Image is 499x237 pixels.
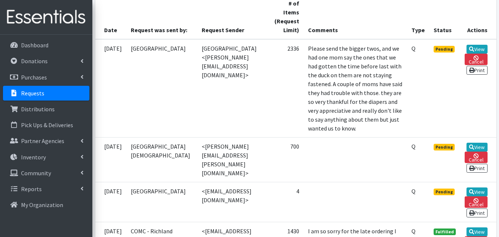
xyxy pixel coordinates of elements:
[411,143,416,150] abbr: Quantity
[466,143,488,152] a: View
[466,66,488,75] a: Print
[3,182,89,196] a: Reports
[3,166,89,180] a: Community
[465,152,487,163] a: Cancel
[411,187,416,195] abbr: Quantity
[21,185,42,193] p: Reports
[21,201,63,209] p: My Organization
[304,39,407,138] td: Please send the bigger twos, and we had one mom say the ones that we had gotten the time before l...
[434,228,456,235] span: Fulfilled
[21,137,64,145] p: Partner Agencies
[3,38,89,53] a: Dashboard
[434,46,455,53] span: Pending
[126,39,197,138] td: [GEOGRAPHIC_DATA]
[197,39,268,138] td: [GEOGRAPHIC_DATA] <[PERSON_NAME][EMAIL_ADDRESS][DOMAIN_NAME]>
[3,197,89,212] a: My Organization
[268,39,304,138] td: 2336
[3,150,89,165] a: Inventory
[3,86,89,101] a: Requests
[95,39,126,138] td: [DATE]
[3,70,89,85] a: Purchases
[411,227,416,235] abbr: Quantity
[268,182,304,222] td: 4
[21,41,48,49] p: Dashboard
[21,169,51,177] p: Community
[21,153,46,161] p: Inventory
[434,144,455,150] span: Pending
[197,182,268,222] td: <[EMAIL_ADDRESS][DOMAIN_NAME]>
[466,227,488,236] a: View
[466,164,488,173] a: Print
[197,137,268,182] td: <[PERSON_NAME][EMAIL_ADDRESS][PERSON_NAME][DOMAIN_NAME]>
[126,182,197,222] td: [GEOGRAPHIC_DATA]
[466,209,488,217] a: Print
[411,45,416,52] abbr: Quantity
[21,74,47,81] p: Purchases
[466,187,488,196] a: View
[21,89,44,97] p: Requests
[21,57,48,65] p: Donations
[434,189,455,195] span: Pending
[21,105,55,113] p: Distributions
[3,54,89,68] a: Donations
[3,102,89,116] a: Distributions
[465,196,487,208] a: Cancel
[465,54,487,65] a: Cancel
[3,133,89,148] a: Partner Agencies
[126,137,197,182] td: [GEOGRAPHIC_DATA][DEMOGRAPHIC_DATA]
[95,137,126,182] td: [DATE]
[21,121,73,129] p: Pick Ups & Deliveries
[95,182,126,222] td: [DATE]
[268,137,304,182] td: 700
[3,118,89,132] a: Pick Ups & Deliveries
[3,5,89,30] img: HumanEssentials
[466,45,488,54] a: View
